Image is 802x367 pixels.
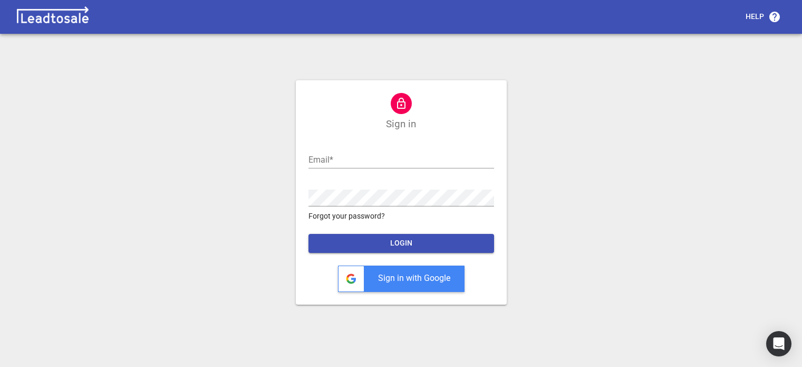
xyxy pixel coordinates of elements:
button: LOGIN [308,234,494,253]
h1: Sign in [386,118,416,130]
img: logo [13,6,93,27]
span: LOGIN [317,238,486,249]
div: Open Intercom Messenger [766,331,791,356]
a: Forgot your password? [308,211,494,222]
input: Email [308,152,494,168]
span: Sign in with Google [378,273,450,283]
p: Help [746,12,764,22]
